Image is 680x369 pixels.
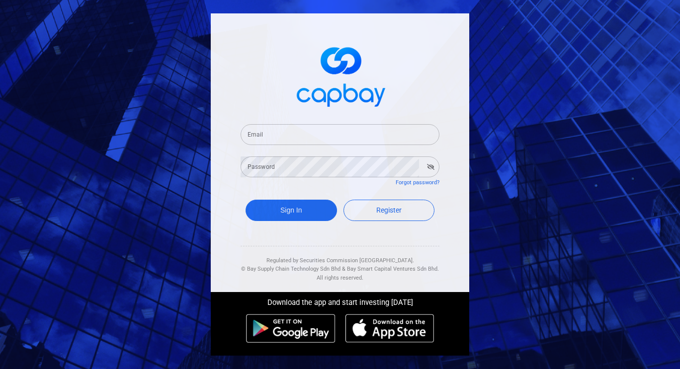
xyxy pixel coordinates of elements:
[343,200,435,221] a: Register
[246,200,337,221] button: Sign In
[347,266,439,272] span: Bay Smart Capital Ventures Sdn Bhd.
[345,314,434,343] img: ios
[241,266,340,272] span: © Bay Supply Chain Technology Sdn Bhd
[376,206,402,214] span: Register
[241,246,439,283] div: Regulated by Securities Commission [GEOGRAPHIC_DATA]. & All rights reserved.
[203,292,477,309] div: Download the app and start investing [DATE]
[396,179,439,186] a: Forgot password?
[246,314,336,343] img: android
[290,38,390,112] img: logo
